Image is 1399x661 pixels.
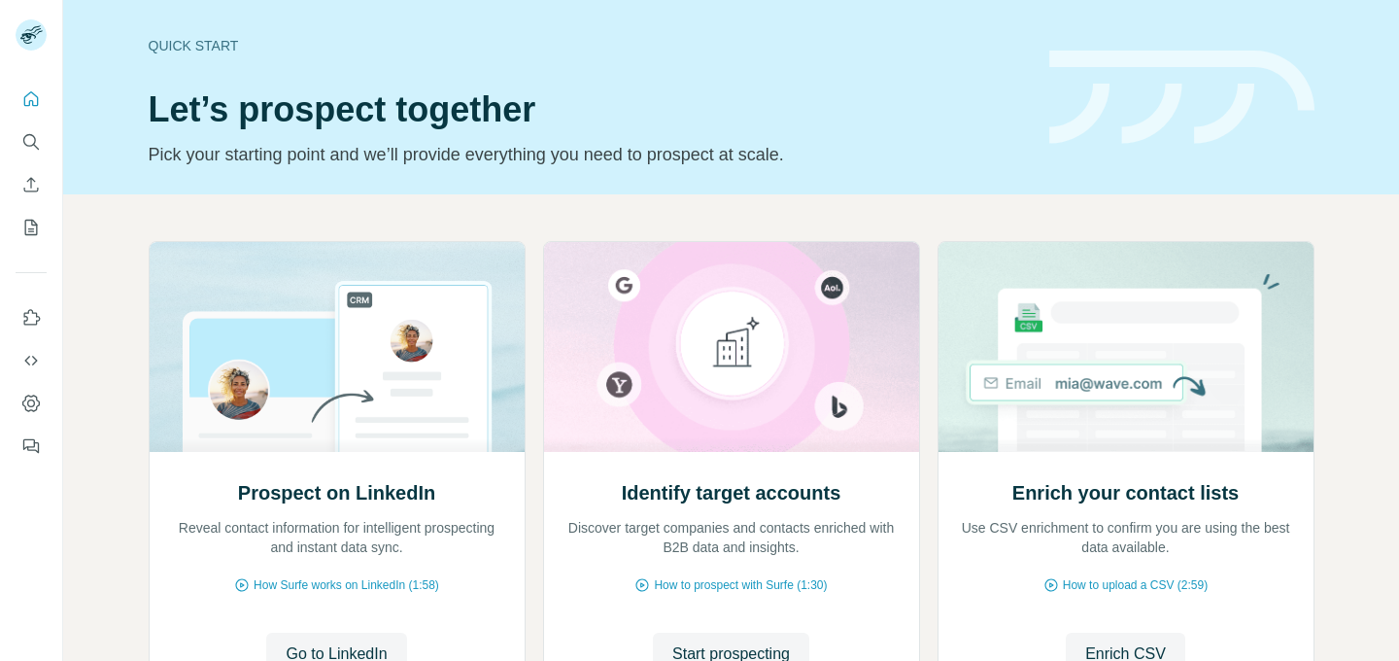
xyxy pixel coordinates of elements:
button: Feedback [16,429,47,464]
button: Search [16,124,47,159]
h2: Prospect on LinkedIn [238,479,435,506]
img: banner [1049,51,1314,145]
button: Quick start [16,82,47,117]
p: Use CSV enrichment to confirm you are using the best data available. [958,518,1294,557]
img: Prospect on LinkedIn [149,242,526,452]
button: My lists [16,210,47,245]
button: Enrich CSV [16,167,47,202]
h2: Enrich your contact lists [1012,479,1239,506]
h2: Identify target accounts [622,479,841,506]
span: How to prospect with Surfe (1:30) [654,576,827,594]
span: How Surfe works on LinkedIn (1:58) [254,576,439,594]
p: Pick your starting point and we’ll provide everything you need to prospect at scale. [149,141,1026,168]
span: How to upload a CSV (2:59) [1063,576,1208,594]
button: Use Surfe API [16,343,47,378]
div: Quick start [149,36,1026,55]
h1: Let’s prospect together [149,90,1026,129]
button: Dashboard [16,386,47,421]
button: Use Surfe on LinkedIn [16,300,47,335]
img: Identify target accounts [543,242,920,452]
img: Enrich your contact lists [938,242,1314,452]
p: Discover target companies and contacts enriched with B2B data and insights. [563,518,900,557]
p: Reveal contact information for intelligent prospecting and instant data sync. [169,518,505,557]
